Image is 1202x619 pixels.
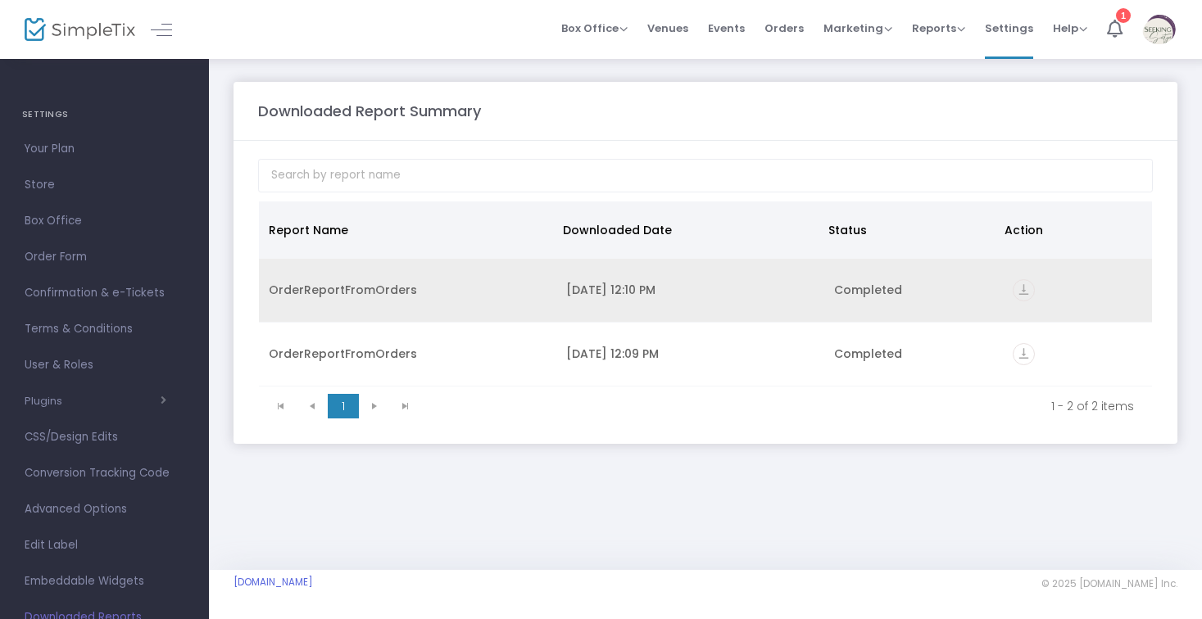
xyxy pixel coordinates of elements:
[764,7,804,49] span: Orders
[1013,279,1142,301] div: https://go.SimpleTix.com/m7uxd
[25,427,184,448] span: CSS/Design Edits
[328,394,359,418] span: Page 1
[985,7,1033,49] span: Settings
[25,395,166,408] button: Plugins
[22,98,187,131] h4: SETTINGS
[995,201,1142,259] th: Action
[912,20,965,36] span: Reports
[1053,20,1087,36] span: Help
[1041,577,1177,590] span: © 2025 [DOMAIN_NAME] Inc.
[25,499,184,520] span: Advanced Options
[259,201,553,259] th: Report Name
[25,282,184,304] span: Confirmation & e-Tickets
[1013,343,1035,365] i: vertical_align_bottom
[234,576,313,589] a: [DOMAIN_NAME]
[25,246,184,268] span: Order Form
[269,282,547,298] div: OrderReportFromOrders
[823,20,892,36] span: Marketing
[561,20,628,36] span: Box Office
[1013,343,1142,365] div: https://go.SimpleTix.com/6y0es
[258,100,481,122] m-panel-title: Downloaded Report Summary
[647,7,688,49] span: Venues
[834,282,993,298] div: Completed
[25,138,184,160] span: Your Plan
[258,159,1153,192] input: Search by report name
[819,201,996,259] th: Status
[1116,8,1131,23] div: 1
[1013,284,1035,300] a: vertical_align_bottom
[25,210,184,232] span: Box Office
[553,201,818,259] th: Downloaded Date
[566,346,814,362] div: 8/13/2025 12:09 PM
[566,282,814,298] div: 8/13/2025 12:10 PM
[708,7,745,49] span: Events
[25,463,184,484] span: Conversion Tracking Code
[1013,279,1035,301] i: vertical_align_bottom
[25,174,184,196] span: Store
[1013,348,1035,364] a: vertical_align_bottom
[25,319,184,340] span: Terms & Conditions
[433,398,1134,414] kendo-pager-info: 1 - 2 of 2 items
[259,201,1152,386] div: Data table
[25,355,184,376] span: User & Roles
[25,571,184,592] span: Embeddable Widgets
[834,346,993,362] div: Completed
[25,535,184,556] span: Edit Label
[269,346,547,362] div: OrderReportFromOrders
